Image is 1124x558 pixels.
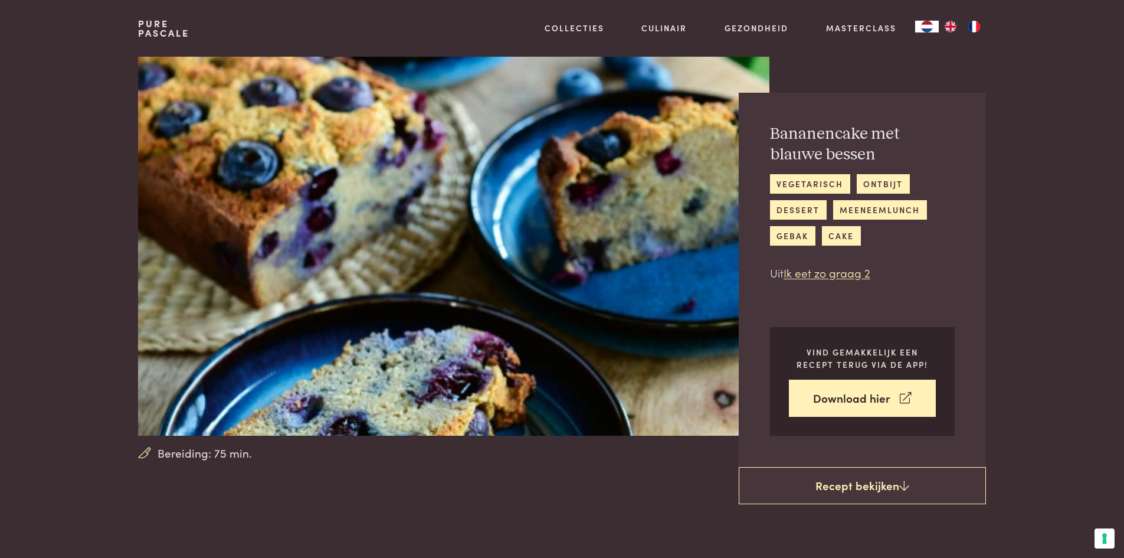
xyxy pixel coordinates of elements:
a: FR [962,21,986,32]
a: EN [939,21,962,32]
a: PurePascale [138,19,189,38]
p: Vind gemakkelijk een recept terug via de app! [789,346,936,370]
button: Uw voorkeuren voor toestemming voor trackingtechnologieën [1094,528,1115,549]
a: meeneemlunch [833,200,927,220]
div: Language [915,21,939,32]
a: gebak [770,226,815,246]
a: ontbijt [857,174,910,194]
a: Gezondheid [725,22,788,34]
a: Recept bekijken [739,467,986,505]
a: vegetarisch [770,174,850,194]
a: cake [822,226,861,246]
a: Culinair [641,22,687,34]
a: Ik eet zo graag 2 [784,265,870,280]
img: Bananencake met blauwe bessen [138,57,769,436]
a: NL [915,21,939,32]
a: Collecties [545,22,604,34]
p: Uit [770,265,955,282]
a: Download hier [789,380,936,417]
aside: Language selected: Nederlands [915,21,986,32]
h2: Bananencake met blauwe bessen [770,124,955,165]
a: dessert [770,200,827,220]
span: Bereiding: 75 min. [158,445,252,462]
ul: Language list [939,21,986,32]
a: Masterclass [826,22,896,34]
